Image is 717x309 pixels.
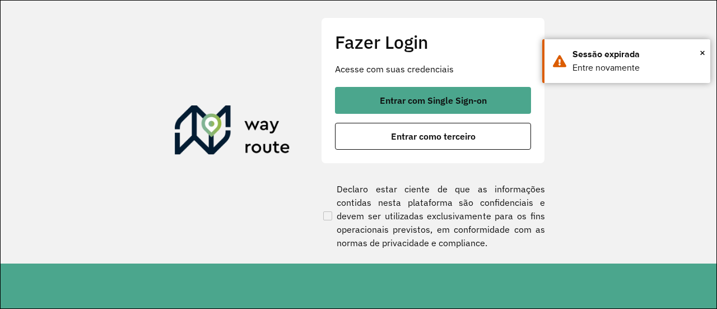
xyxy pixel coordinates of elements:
span: Entrar como terceiro [391,132,476,141]
span: × [700,44,705,61]
div: Sessão expirada [572,48,702,61]
label: Declaro estar ciente de que as informações contidas nesta plataforma são confidenciais e devem se... [321,182,545,250]
img: Roteirizador AmbevTech [175,105,290,159]
div: Entre novamente [572,61,702,75]
button: button [335,123,531,150]
p: Acesse com suas credenciais [335,62,531,76]
button: button [335,87,531,114]
button: Close [700,44,705,61]
span: Entrar com Single Sign-on [380,96,487,105]
h2: Fazer Login [335,31,531,53]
